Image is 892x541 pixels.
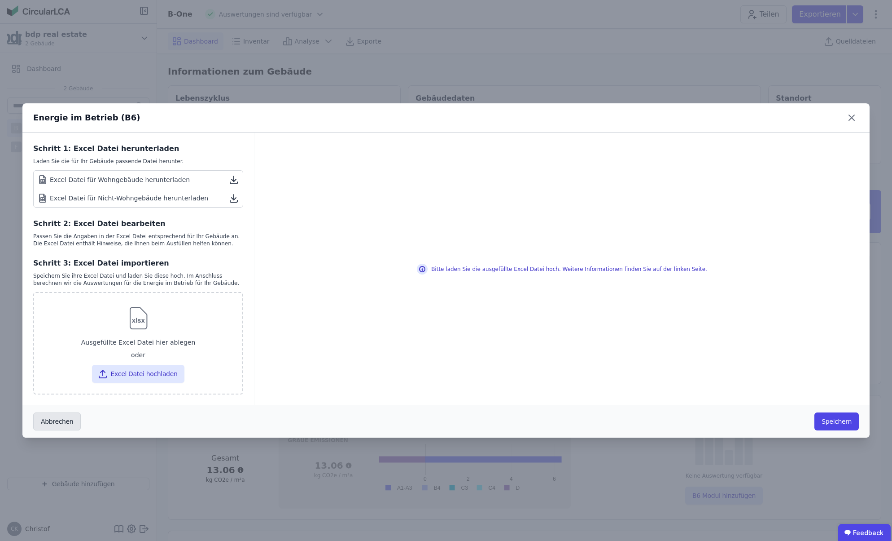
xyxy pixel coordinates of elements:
[33,158,243,165] div: Laden Sie die für Ihr Gebäude passende Datei herunter.
[124,304,153,333] img: svg%3e
[814,412,859,430] button: Speichern
[34,189,243,207] a: Excel Datei für Nicht-Wohngebäude herunterladen
[33,143,243,154] div: Schritt 1: Excel Datei herunterladen
[37,174,190,185] div: Excel Datei für Wohngebäude herunterladen
[33,111,140,124] div: Energie im Betrieb (B6)
[33,258,243,269] div: Schritt 3: Excel Datei importieren
[417,264,707,275] div: Bitte laden Sie die ausgefüllte Excel Datei hoch. Weitere Informationen finden Sie auf der linken...
[37,193,208,204] div: Excel Datei für Nicht-Wohngebäude herunterladen
[34,171,243,189] a: Excel Datei für Wohngebäude herunterladen
[41,350,235,361] div: oder
[33,218,243,229] div: Schritt 2: Excel Datei bearbeiten
[41,334,235,350] div: Ausgefüllte Excel Datei hier ablegen
[33,272,243,287] div: Speichern Sie ihre Excel Datei und laden Sie diese hoch. Im Anschluss berechnen wir die Auswertun...
[33,233,243,247] div: Passen Sie die Angaben in der Excel Datei entsprechend für Ihr Gebäude an. Die Excel Datei enthäl...
[92,365,185,383] button: Excel Datei hochladen
[33,412,81,430] button: Abbrechen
